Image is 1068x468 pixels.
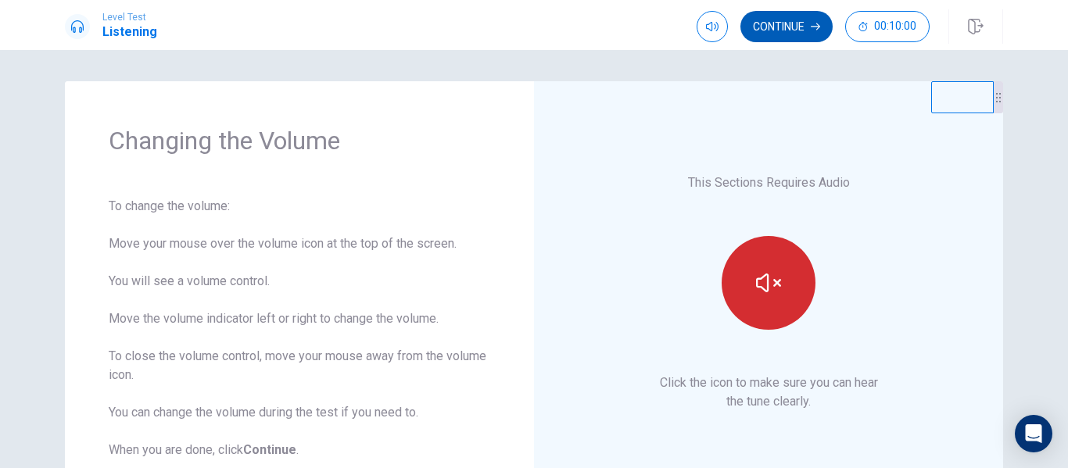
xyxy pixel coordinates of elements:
div: To change the volume: Move your mouse over the volume icon at the top of the screen. You will see... [109,197,490,459]
button: Continue [740,11,833,42]
b: Continue [243,442,296,457]
span: 00:10:00 [874,20,916,33]
p: This Sections Requires Audio [688,173,850,192]
button: 00:10:00 [845,11,930,42]
p: Click the icon to make sure you can hear the tune clearly. [660,373,878,411]
span: Level Test [102,12,157,23]
h1: Listening [102,23,157,41]
h1: Changing the Volume [109,125,490,156]
div: Open Intercom Messenger [1015,415,1052,452]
